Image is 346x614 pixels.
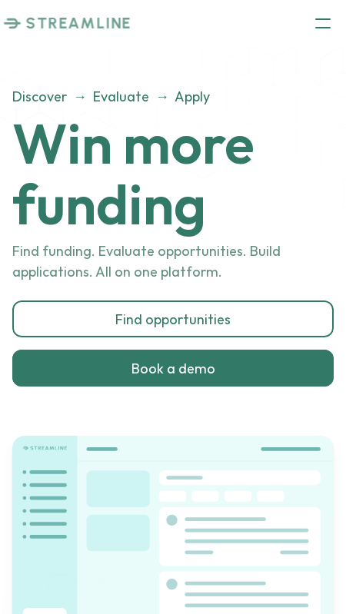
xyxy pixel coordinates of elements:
[3,14,131,32] a: STREAMLINE
[12,300,334,337] a: Find opportunities
[12,241,334,282] p: Find funding. Evaluate opportunities. Build applications. All on one platform.
[12,113,334,234] h1: Win more funding
[115,311,231,328] p: Find opportunities
[12,86,334,107] p: Discover → Evaluate → Apply
[131,360,215,377] p: Book a demo
[12,350,334,387] a: Book a demo
[25,14,131,32] p: STREAMLINE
